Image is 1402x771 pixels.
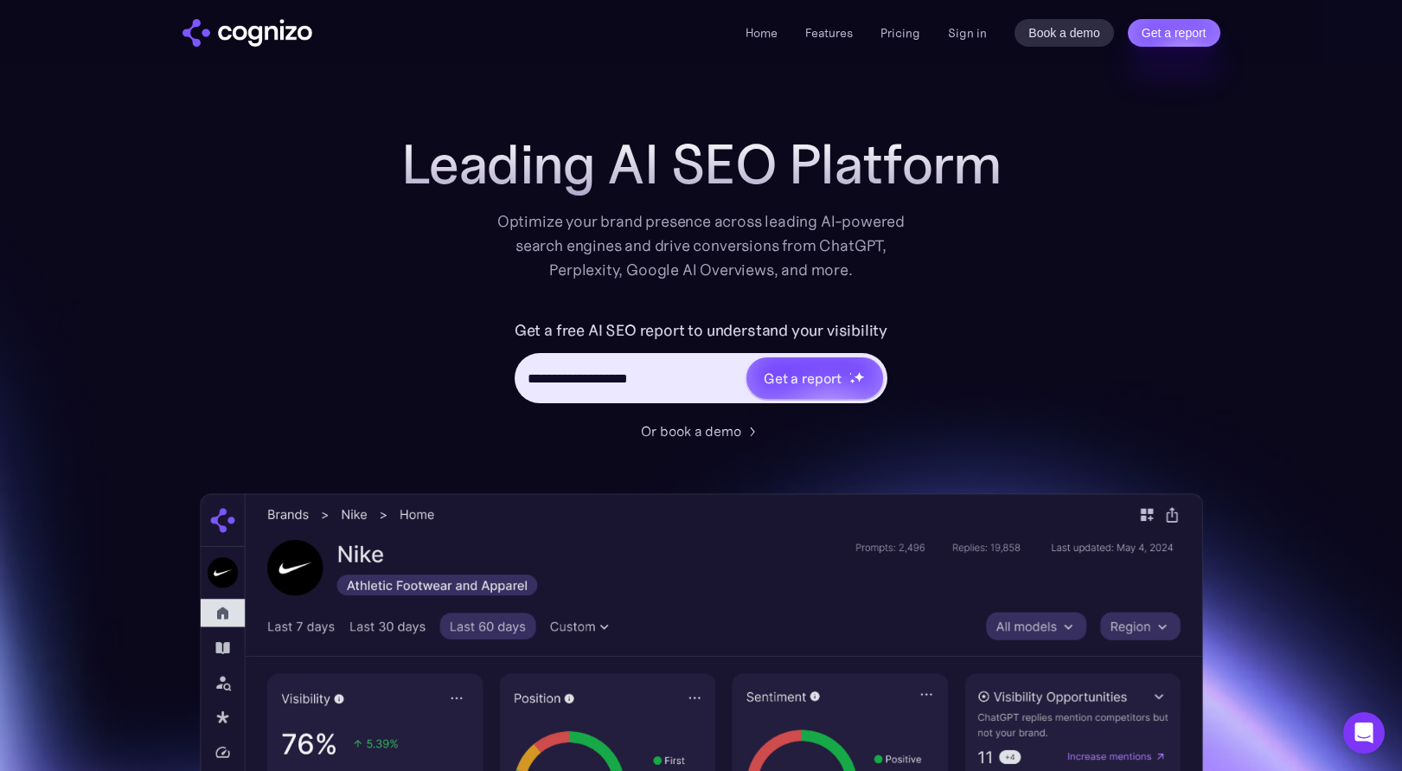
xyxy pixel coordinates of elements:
[880,25,920,41] a: Pricing
[1343,712,1385,754] div: Open Intercom Messenger
[1128,19,1220,47] a: Get a report
[515,317,887,412] form: Hero URL Input Form
[182,19,312,47] img: cognizo logo
[489,209,914,282] div: Optimize your brand presence across leading AI-powered search engines and drive conversions from ...
[745,356,885,401] a: Get a reportstarstarstar
[805,25,853,41] a: Features
[641,421,741,441] div: Or book a demo
[641,421,762,441] a: Or book a demo
[764,368,842,389] div: Get a report
[515,317,887,344] label: Get a free AI SEO report to understand your visibility
[746,25,778,41] a: Home
[854,371,865,382] img: star
[182,19,312,47] a: home
[849,378,855,384] img: star
[401,133,1002,196] h1: Leading AI SEO Platform
[849,372,852,375] img: star
[1015,19,1114,47] a: Book a demo
[948,22,987,43] a: Sign in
